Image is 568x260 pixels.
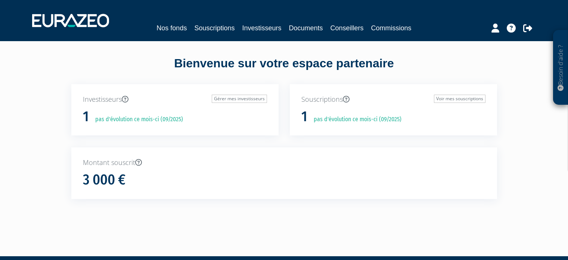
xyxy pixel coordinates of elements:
[66,55,503,84] div: Bienvenue sur votre espace partenaire
[242,23,281,33] a: Investisseurs
[90,115,183,124] p: pas d'évolution ce mois-ci (09/2025)
[556,34,565,101] p: Besoin d'aide ?
[308,115,401,124] p: pas d'évolution ce mois-ci (09/2025)
[83,95,267,104] p: Investisseurs
[32,14,109,27] img: 1732889491-logotype_eurazeo_blanc_rvb.png
[83,109,89,125] h1: 1
[330,23,364,33] a: Conseillers
[212,95,267,103] a: Gérer mes investisseurs
[289,23,323,33] a: Documents
[371,23,412,33] a: Commissions
[194,23,235,33] a: Souscriptions
[301,95,485,104] p: Souscriptions
[83,158,485,168] p: Montant souscrit
[156,23,187,33] a: Nos fonds
[83,172,125,188] h1: 3 000 €
[434,95,485,103] a: Voir mes souscriptions
[301,109,307,125] h1: 1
